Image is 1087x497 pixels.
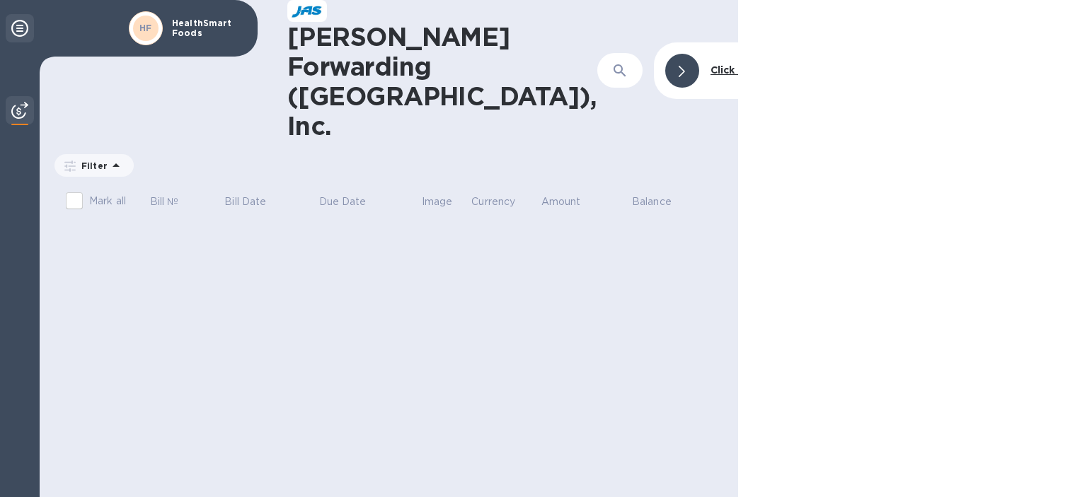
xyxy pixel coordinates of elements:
[319,194,385,209] span: Due Date
[541,194,599,209] span: Amount
[422,194,453,209] p: Image
[711,64,776,76] b: Click to hide
[139,23,152,33] b: HF
[541,194,581,209] p: Amount
[319,194,367,209] p: Due Date
[89,194,126,209] p: Mark all
[287,22,597,141] h1: [PERSON_NAME] Forwarding ([GEOGRAPHIC_DATA]), Inc.
[150,194,197,209] span: Bill №
[224,194,266,209] p: Bill Date
[224,194,284,209] span: Bill Date
[632,194,672,209] p: Balance
[471,194,515,209] p: Currency
[632,194,690,209] span: Balance
[150,194,179,209] p: Bill №
[76,160,108,172] p: Filter
[172,18,243,38] p: HealthSmart Foods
